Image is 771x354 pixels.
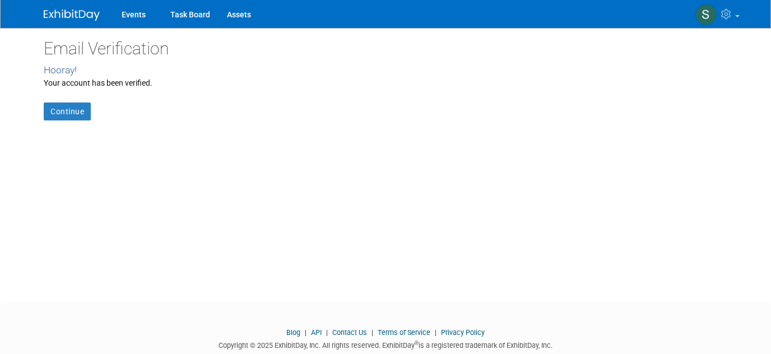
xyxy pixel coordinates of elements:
[44,77,727,88] div: Your account has been verified.
[369,328,376,337] span: |
[432,328,439,337] span: |
[311,328,322,337] a: API
[44,10,100,21] img: ExhibitDay
[44,39,727,58] h2: Email Verification
[44,103,91,120] a: Continue
[441,328,485,337] a: Privacy Policy
[286,328,300,337] a: Blog
[44,63,727,77] div: Hooray!
[332,328,367,337] a: Contact Us
[695,4,717,25] img: Samah Medhkour
[302,328,309,337] span: |
[323,328,331,337] span: |
[415,340,419,346] sup: ®
[378,328,430,337] a: Terms of Service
